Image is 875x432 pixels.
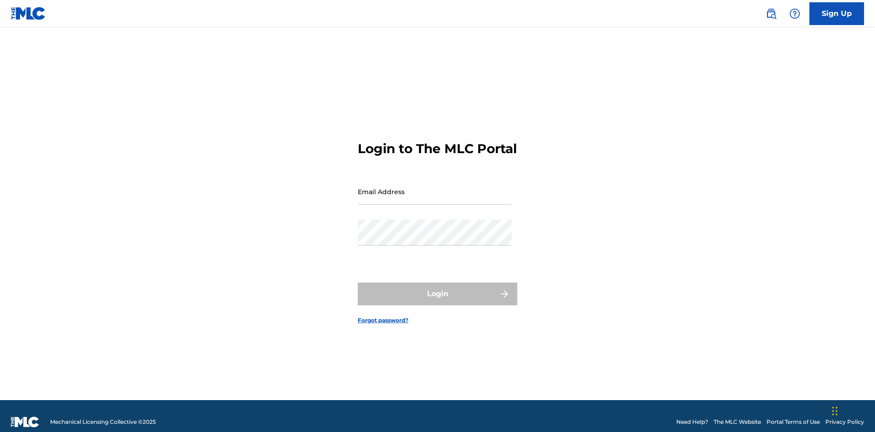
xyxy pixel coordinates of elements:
a: Forgot password? [358,316,408,324]
div: Drag [832,397,838,425]
a: Privacy Policy [825,418,864,426]
div: Help [786,5,804,23]
h3: Login to The MLC Portal [358,141,517,157]
img: search [766,8,777,19]
img: help [789,8,800,19]
iframe: Chat Widget [829,388,875,432]
a: Need Help? [676,418,708,426]
img: MLC Logo [11,7,46,20]
img: logo [11,417,39,427]
span: Mechanical Licensing Collective © 2025 [50,418,156,426]
a: Public Search [762,5,780,23]
a: The MLC Website [714,418,761,426]
a: Sign Up [809,2,864,25]
a: Portal Terms of Use [767,418,820,426]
